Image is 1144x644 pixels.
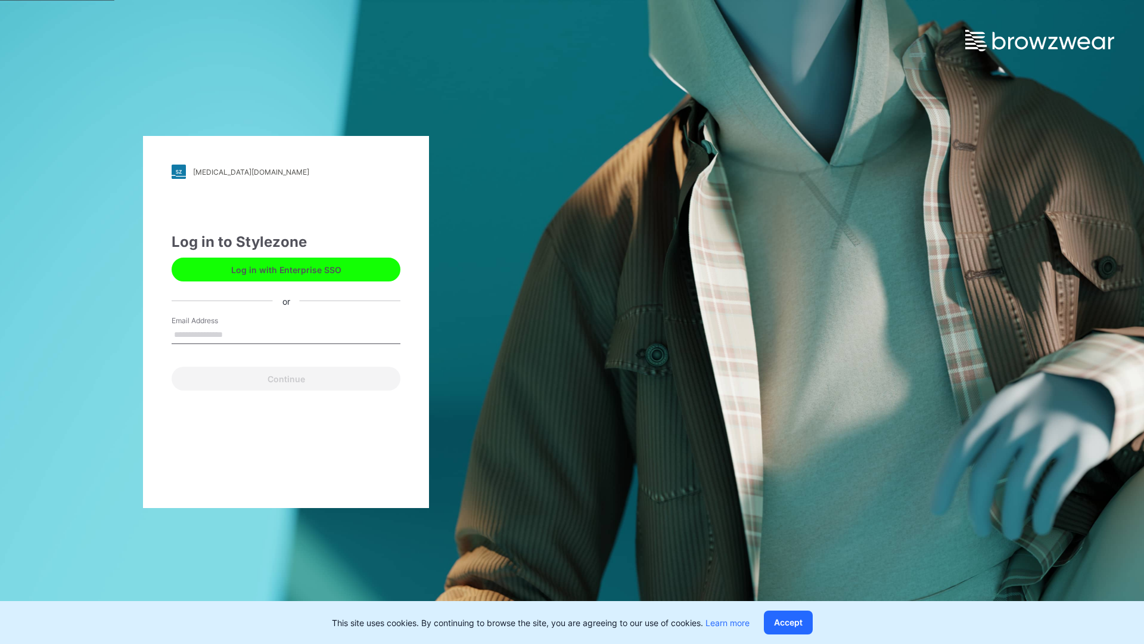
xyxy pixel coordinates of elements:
[705,618,750,628] a: Learn more
[273,295,300,307] div: or
[332,617,750,629] p: This site uses cookies. By continuing to browse the site, you are agreeing to our use of cookies.
[172,258,400,281] button: Log in with Enterprise SSO
[172,165,400,179] a: [MEDICAL_DATA][DOMAIN_NAME]
[193,168,309,177] div: [MEDICAL_DATA][DOMAIN_NAME]
[965,30,1114,51] img: browzwear-logo.e42bd6dac1945053ebaf764b6aa21510.svg
[172,165,186,179] img: stylezone-logo.562084cfcfab977791bfbf7441f1a819.svg
[172,231,400,253] div: Log in to Stylezone
[172,315,255,326] label: Email Address
[764,611,813,634] button: Accept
